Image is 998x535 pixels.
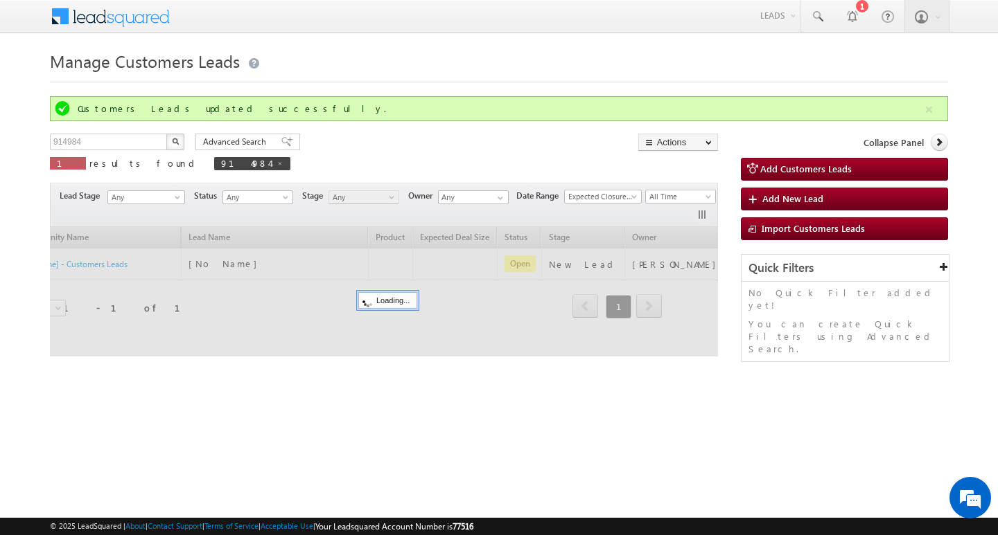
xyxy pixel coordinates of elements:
span: Add Customers Leads [760,163,852,174]
textarea: Type your message and hit 'Enter' [18,128,253,415]
a: All Time [645,190,716,203]
span: 914984 [221,157,270,169]
button: Actions [638,134,718,151]
a: Any [222,190,293,204]
a: Show All Items [490,191,507,205]
div: Quick Filters [742,255,949,282]
span: Expected Closure Date [565,190,637,203]
a: Expected Closure Date [564,190,642,203]
span: Date Range [516,190,564,202]
a: Terms of Service [204,521,259,530]
span: © 2025 LeadSquared | | | | | [50,520,473,533]
span: Manage Customers Leads [50,50,240,72]
span: Stage [302,190,329,202]
em: Start Chat [189,426,252,445]
a: Any [329,190,399,204]
span: 77516 [453,521,473,532]
div: Minimize live chat window [227,7,261,40]
span: Any [329,191,395,203]
span: Lead Stage [60,190,105,202]
a: Contact Support [148,521,202,530]
span: Any [223,191,289,203]
a: Any [107,190,185,204]
span: Import Customers Leads [762,222,865,234]
div: Loading... [358,292,417,309]
span: Status [194,190,222,202]
img: Search [172,138,179,145]
div: Customers Leads updated successfully. [78,102,923,115]
span: Any [108,191,180,203]
input: Type to Search [438,190,509,204]
a: Acceptable Use [261,521,313,530]
span: Add New Lead [762,192,823,204]
span: 1 [57,157,79,169]
span: Advanced Search [203,136,270,148]
p: You can create Quick Filters using Advanced Search. [748,318,942,355]
span: Collapse Panel [864,136,924,149]
div: Chat with us now [72,73,233,91]
p: No Quick Filter added yet! [748,287,942,311]
span: results found [89,157,200,169]
span: Owner [408,190,438,202]
span: All Time [646,190,712,203]
a: About [125,521,146,530]
span: Your Leadsquared Account Number is [315,521,473,532]
img: d_60004797649_company_0_60004797649 [24,73,58,91]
